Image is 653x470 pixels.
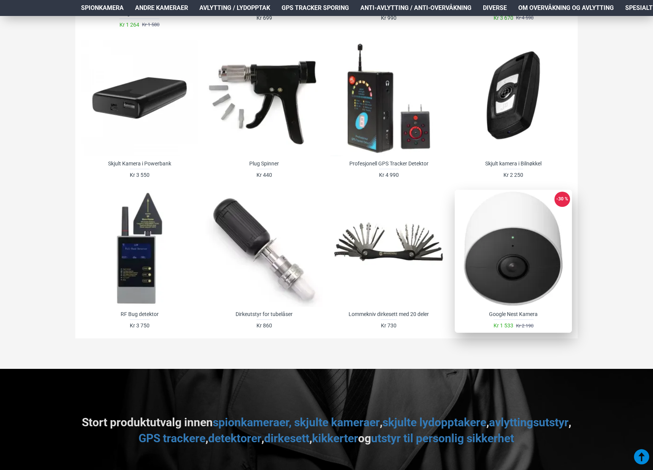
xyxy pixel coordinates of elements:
span: GPS Tracker Sporing [282,3,349,13]
span: Kr 730 [381,323,397,328]
span: Kr 1 533 [494,323,513,328]
span: Kr 4 590 [516,15,534,20]
span: Andre kameraer [135,3,188,13]
h2: Stort produktutvalg innen , , , , , , og [75,414,578,446]
a: Profesjonell GPS Tracker Detektor Profesjonell GPS Tracker Detektor [330,40,447,156]
span: Kr 699 [256,15,272,21]
span: Diverse [483,3,507,13]
a: Lommekniv dirkesett med 20 deler [330,190,447,306]
span: Kr 1 264 [119,22,139,27]
a: RF Bug detektor [121,311,159,318]
a: Profesjonell GPS Tracker Detektor [349,160,428,167]
a: Dirkeutstyr for tubelåser Dirkeutstyr for tubelåser [205,190,322,306]
a: Skjult kamera i Bilnøkkel Skjult kamera i Bilnøkkel [455,40,572,156]
a: avlyttingsutstyr [489,414,569,430]
span: Om overvåkning og avlytting [518,3,614,13]
span: Kr 2 250 [503,172,523,178]
a: GPS trackere [139,430,205,446]
a: skjulte lydopptakere [382,414,486,430]
a: Google Nest Kamera [489,311,538,318]
span: Spionkamera [81,3,124,13]
a: Lommekniv dirkesett med 20 deler [349,311,429,318]
a: Skjult Kamera i Powerbank [108,160,171,167]
a: dirkesett [264,430,309,446]
a: Skjult kamera i Bilnøkkel [485,160,542,167]
span: Kr 990 [381,15,397,21]
span: Kr 860 [256,323,272,328]
span: Kr 440 [256,172,272,178]
a: spionkameraer, skjulte kameraer [213,414,380,430]
a: Plug Spinner Plug Spinner [205,40,322,156]
span: Anti-avlytting / Anti-overvåkning [360,3,471,13]
a: Dirkeutstyr for tubelåser [236,311,293,318]
a: Google Nest Kamera Google Nest Kamera [455,190,572,306]
a: RF Bug detektor RF Bug detektor [81,190,198,306]
span: Kr 3 550 [130,172,150,178]
a: Plug Spinner [249,160,279,167]
a: utstyr til personlig sikkerhet [371,430,514,446]
span: Kr 3 670 [494,15,513,21]
span: Avlytting / Lydopptak [199,3,270,13]
a: detektorer [208,430,261,446]
a: Skjult Kamera i Powerbank Skjult Kamera i Powerbank [81,40,198,156]
a: kikkerter [312,430,358,446]
span: Kr 1 580 [142,22,159,27]
span: Kr 2 190 [516,323,534,328]
span: Kr 3 750 [130,323,150,328]
span: Kr 4 990 [379,172,399,178]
